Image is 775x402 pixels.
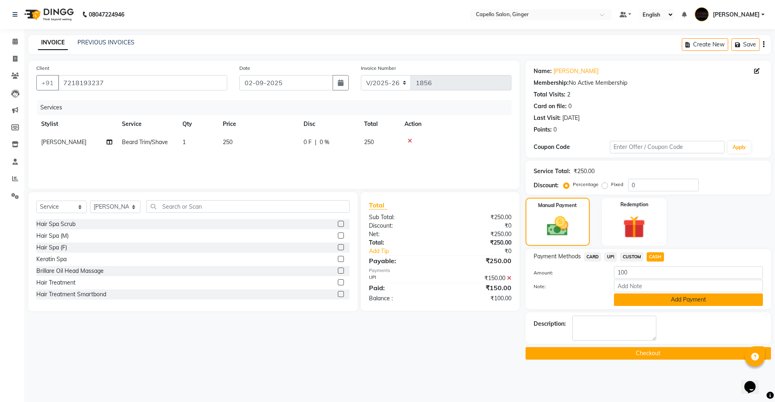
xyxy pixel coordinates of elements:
span: CUSTOM [620,252,643,262]
label: Manual Payment [538,202,577,209]
label: Fixed [611,181,623,188]
div: Description: [534,320,566,328]
label: Redemption [620,201,648,208]
div: Service Total: [534,167,570,176]
label: Invoice Number [361,65,396,72]
iframe: chat widget [741,370,767,394]
span: CASH [647,252,664,262]
th: Disc [299,115,359,133]
div: Last Visit: [534,114,561,122]
span: [PERSON_NAME] [713,10,760,19]
div: Hair Spa Scrub [36,220,75,228]
div: Balance : [363,294,440,303]
div: Hair Spa (F) [36,243,67,252]
button: +91 [36,75,59,90]
div: ₹150.00 [440,283,517,293]
span: UPI [604,252,617,262]
div: Coupon Code [534,143,610,151]
div: Keratin Spa [36,255,67,264]
div: UPI [363,274,440,283]
div: ₹100.00 [440,294,517,303]
label: Client [36,65,49,72]
span: Total [369,201,387,209]
div: ₹0 [453,247,517,255]
label: Note: [528,283,608,290]
span: 0 % [320,138,329,147]
th: Stylist [36,115,117,133]
button: Apply [728,141,751,153]
div: Payable: [363,256,440,266]
div: ₹150.00 [440,274,517,283]
a: PREVIOUS INVOICES [77,39,134,46]
th: Total [359,115,400,133]
img: Capello Ginger [695,7,709,21]
div: Discount: [534,181,559,190]
div: ₹250.00 [574,167,595,176]
button: Checkout [526,347,771,360]
span: 250 [223,138,232,146]
b: 08047224946 [89,3,124,26]
div: Points: [534,126,552,134]
div: Paid: [363,283,440,293]
img: _gift.svg [616,213,652,241]
div: ₹250.00 [440,239,517,247]
div: Discount: [363,222,440,230]
div: Card on file: [534,102,567,111]
div: Services [37,100,517,115]
button: Add Payment [614,293,763,306]
div: ₹250.00 [440,256,517,266]
div: Hair Treatment Smartbond [36,290,106,299]
div: ₹250.00 [440,230,517,239]
div: Name: [534,67,552,75]
div: 2 [567,90,570,99]
a: Add Tip [363,247,453,255]
span: Beard Trim/Shave [122,138,168,146]
label: Percentage [573,181,599,188]
div: Total Visits: [534,90,566,99]
label: Amount: [528,269,608,276]
button: Create New [682,38,728,51]
input: Search or Scan [147,200,350,213]
input: Search by Name/Mobile/Email/Code [58,75,227,90]
th: Price [218,115,299,133]
span: CARD [584,252,601,262]
a: [PERSON_NAME] [553,67,599,75]
div: ₹250.00 [440,213,517,222]
div: Membership: [534,79,569,87]
span: [PERSON_NAME] [41,138,86,146]
div: Payments [369,267,511,274]
img: _cash.svg [540,214,575,239]
th: Action [400,115,511,133]
input: Enter Offer / Coupon Code [610,141,725,153]
div: Brillare Oil Head Massage [36,267,104,275]
a: INVOICE [38,36,68,50]
span: 0 F [304,138,312,147]
div: [DATE] [562,114,580,122]
span: | [315,138,316,147]
div: No Active Membership [534,79,763,87]
span: Payment Methods [534,252,581,261]
img: logo [21,3,76,26]
input: Amount [614,266,763,279]
th: Service [117,115,178,133]
div: Hair Spa (M) [36,232,69,240]
button: Save [731,38,760,51]
div: 0 [568,102,572,111]
th: Qty [178,115,218,133]
div: Hair Treatment [36,278,75,287]
span: 250 [364,138,374,146]
div: ₹0 [440,222,517,230]
input: Add Note [614,280,763,292]
label: Date [239,65,250,72]
div: Total: [363,239,440,247]
div: 0 [553,126,557,134]
div: Net: [363,230,440,239]
span: 1 [182,138,186,146]
div: Sub Total: [363,213,440,222]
